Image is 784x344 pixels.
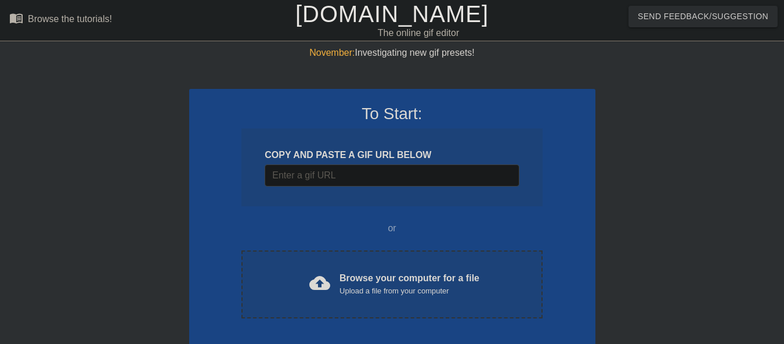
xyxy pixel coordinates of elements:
[339,285,479,297] div: Upload a file from your computer
[309,273,330,293] span: cloud_upload
[267,26,569,40] div: The online gif editor
[28,14,112,24] div: Browse the tutorials!
[265,164,519,187] input: Username
[309,48,355,58] span: November:
[339,271,479,297] div: Browse your computer for a file
[9,11,23,25] span: menu_book
[265,148,519,162] div: COPY AND PASTE A GIF URL BELOW
[9,11,112,29] a: Browse the tutorials!
[189,46,595,60] div: Investigating new gif presets!
[204,104,580,124] h3: To Start:
[219,221,565,235] div: or
[628,6,778,27] button: Send Feedback/Suggestion
[295,1,489,27] a: [DOMAIN_NAME]
[638,9,768,24] span: Send Feedback/Suggestion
